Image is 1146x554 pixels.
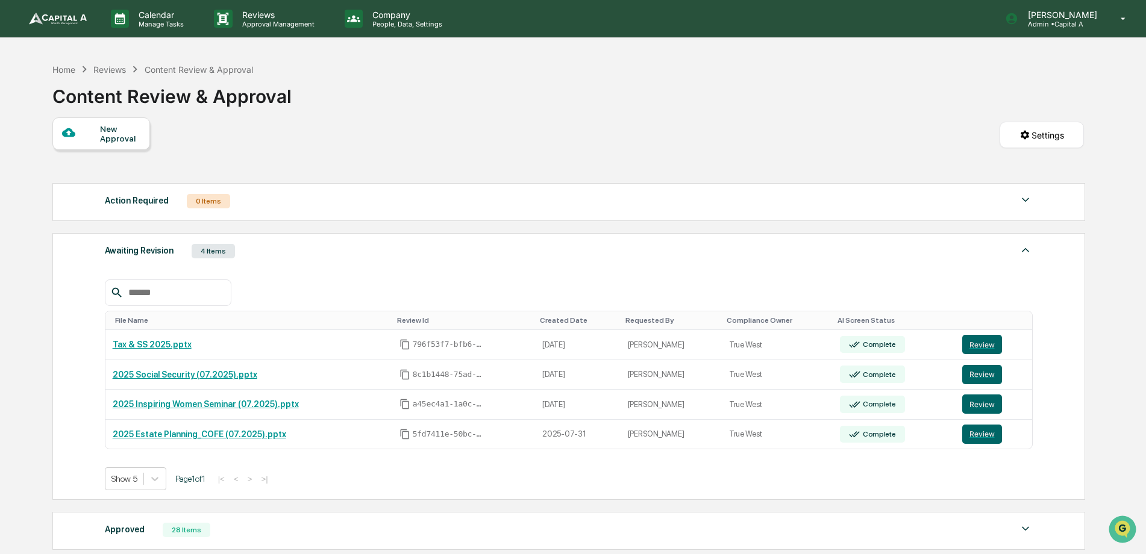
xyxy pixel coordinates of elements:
[87,153,97,163] div: 🗄️
[52,76,292,107] div: Content Review & Approval
[399,399,410,409] span: Copy Id
[7,170,81,191] a: 🔎Data Lookup
[413,399,485,409] span: a45ec4a1-1a0c-4f99-9a0b-e2ceaeb7b857
[860,340,896,349] div: Complete
[115,316,387,325] div: Toggle SortBy
[113,399,299,409] a: 2025 Inspiring Women Seminar (07.2025).pptx
[105,243,174,258] div: Awaiting Revision
[621,359,722,390] td: [PERSON_NAME]
[399,339,410,350] span: Copy Id
[244,474,256,484] button: >
[962,335,1002,354] button: Review
[1018,20,1103,28] p: Admin • Capital A
[860,400,896,408] div: Complete
[12,176,22,185] div: 🔎
[233,10,321,20] p: Reviews
[399,429,410,440] span: Copy Id
[962,394,1002,414] button: Review
[175,474,205,484] span: Page 1 of 1
[962,425,1002,444] button: Review
[399,369,410,380] span: Copy Id
[397,316,530,325] div: Toggle SortBy
[962,365,1002,384] button: Review
[535,359,621,390] td: [DATE]
[257,474,271,484] button: >|
[12,153,22,163] div: 🖐️
[145,64,253,75] div: Content Review & Approval
[363,20,448,28] p: People, Data, Settings
[83,147,154,169] a: 🗄️Attestations
[413,340,485,349] span: 796f53f7-bfb6-4e57-9ddc-90451d072c04
[12,25,219,45] p: How can we help?
[85,204,146,213] a: Powered byPylon
[29,13,87,25] img: logo
[12,92,34,114] img: 1746055101610-c473b297-6a78-478c-a979-82029cc54cd1
[540,316,616,325] div: Toggle SortBy
[192,244,235,258] div: 4 Items
[860,370,896,379] div: Complete
[41,104,152,114] div: We're available if you need us!
[1000,122,1084,148] button: Settings
[7,147,83,169] a: 🖐️Preclearance
[99,152,149,164] span: Attestations
[722,359,833,390] td: True West
[113,370,257,379] a: 2025 Social Security (07.2025).pptx
[413,370,485,379] span: 8c1b1448-75ad-4f2e-8dce-ddab5f8396ec
[105,193,169,208] div: Action Required
[413,429,485,439] span: 5fd7411e-50bc-44b4-86ff-f9c3d0cc4174
[187,194,230,208] div: 0 Items
[722,330,833,360] td: True West
[52,64,75,75] div: Home
[1018,193,1033,207] img: caret
[722,420,833,449] td: True West
[233,20,321,28] p: Approval Management
[93,64,126,75] div: Reviews
[100,124,140,143] div: New Approval
[105,521,145,537] div: Approved
[214,474,228,484] button: |<
[962,365,1025,384] a: Review
[41,92,198,104] div: Start new chat
[1018,10,1103,20] p: [PERSON_NAME]
[962,335,1025,354] a: Review
[24,152,78,164] span: Preclearance
[24,175,76,187] span: Data Lookup
[363,10,448,20] p: Company
[1107,514,1140,547] iframe: Open customer support
[113,340,192,349] a: Tax & SS 2025.pptx
[535,330,621,360] td: [DATE]
[120,204,146,213] span: Pylon
[965,316,1028,325] div: Toggle SortBy
[962,394,1025,414] a: Review
[31,55,199,67] input: Clear
[722,390,833,420] td: True West
[535,390,621,420] td: [DATE]
[129,10,190,20] p: Calendar
[621,330,722,360] td: [PERSON_NAME]
[230,474,242,484] button: <
[838,316,950,325] div: Toggle SortBy
[1018,243,1033,257] img: caret
[860,430,896,438] div: Complete
[535,420,621,449] td: 2025-07-31
[962,425,1025,444] a: Review
[1018,521,1033,536] img: caret
[625,316,717,325] div: Toggle SortBy
[621,390,722,420] td: [PERSON_NAME]
[205,96,219,110] button: Start new chat
[113,429,286,439] a: 2025 Estate Planning_COFE (07.2025).pptx
[129,20,190,28] p: Manage Tasks
[727,316,828,325] div: Toggle SortBy
[621,420,722,449] td: [PERSON_NAME]
[163,523,210,537] div: 28 Items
